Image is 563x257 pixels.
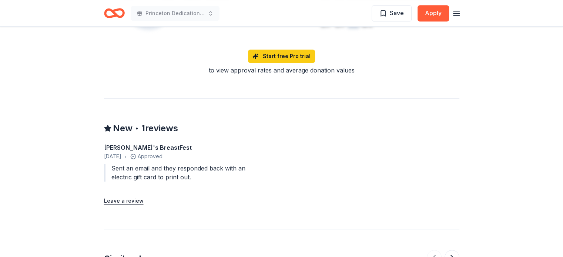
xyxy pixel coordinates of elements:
div: Sent an email and they responded back with an electric gift card to print out. [104,164,264,182]
button: Leave a review [104,196,144,205]
a: Home [104,4,125,22]
span: [DATE] [104,152,121,161]
tspan: $xx - $xx [321,21,345,28]
button: Apply [418,5,449,21]
span: New [113,122,133,134]
span: Princeton Dedication Event [145,9,205,18]
div: [PERSON_NAME]'s BreastFest [104,143,264,152]
button: Save [372,5,412,21]
a: Start free Pro trial [248,50,315,63]
tspan: 10% [361,21,372,27]
div: to view approval rates and average donation values [104,66,459,75]
div: Approved [104,152,264,161]
span: • [125,153,127,159]
button: Princeton Dedication Event [131,6,219,21]
span: 1 reviews [141,122,178,134]
span: • [135,125,138,132]
span: Save [390,8,404,18]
